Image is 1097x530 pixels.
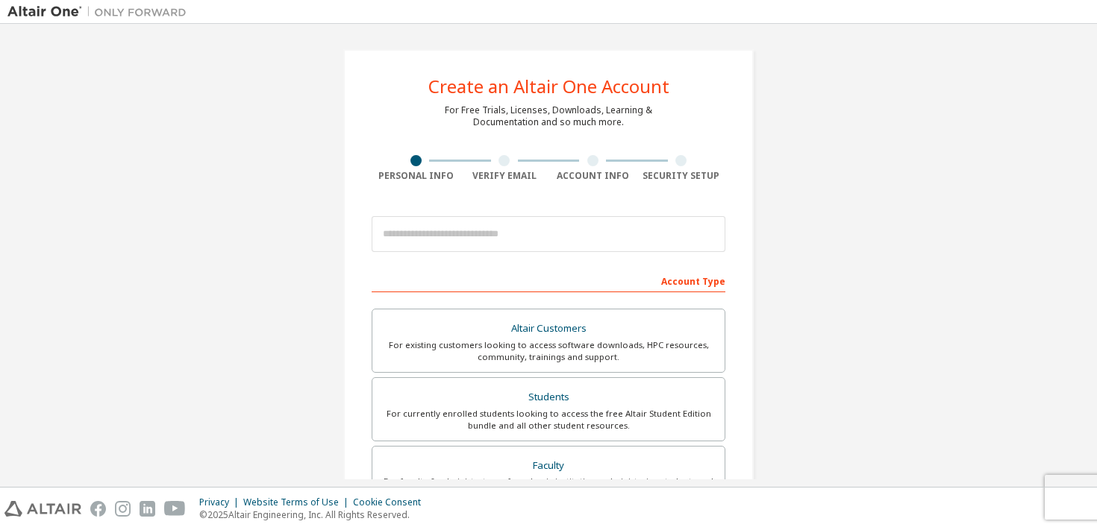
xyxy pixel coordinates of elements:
[372,268,725,292] div: Account Type
[428,78,669,95] div: Create an Altair One Account
[381,476,716,499] div: For faculty & administrators of academic institutions administering students and accessing softwa...
[199,496,243,508] div: Privacy
[164,501,186,517] img: youtube.svg
[140,501,155,517] img: linkedin.svg
[381,387,716,408] div: Students
[460,170,549,182] div: Verify Email
[381,455,716,476] div: Faculty
[381,408,716,432] div: For currently enrolled students looking to access the free Altair Student Edition bundle and all ...
[199,508,430,521] p: © 2025 Altair Engineering, Inc. All Rights Reserved.
[445,104,652,128] div: For Free Trials, Licenses, Downloads, Learning & Documentation and so much more.
[4,501,81,517] img: altair_logo.svg
[243,496,353,508] div: Website Terms of Use
[381,318,716,339] div: Altair Customers
[353,496,430,508] div: Cookie Consent
[381,339,716,363] div: For existing customers looking to access software downloads, HPC resources, community, trainings ...
[90,501,106,517] img: facebook.svg
[372,170,460,182] div: Personal Info
[7,4,194,19] img: Altair One
[548,170,637,182] div: Account Info
[637,170,726,182] div: Security Setup
[115,501,131,517] img: instagram.svg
